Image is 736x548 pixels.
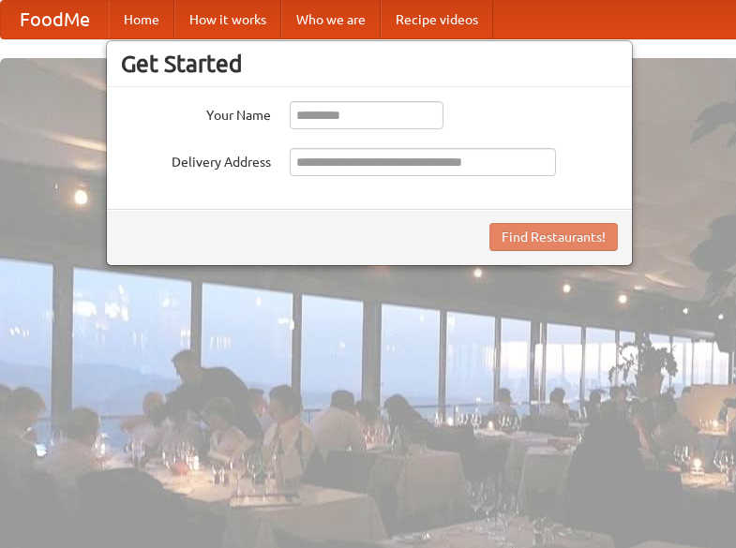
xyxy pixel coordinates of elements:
[174,1,281,38] a: How it works
[281,1,381,38] a: Who we are
[121,50,618,78] h3: Get Started
[381,1,493,38] a: Recipe videos
[1,1,109,38] a: FoodMe
[109,1,174,38] a: Home
[489,223,618,251] button: Find Restaurants!
[121,101,271,125] label: Your Name
[121,148,271,171] label: Delivery Address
